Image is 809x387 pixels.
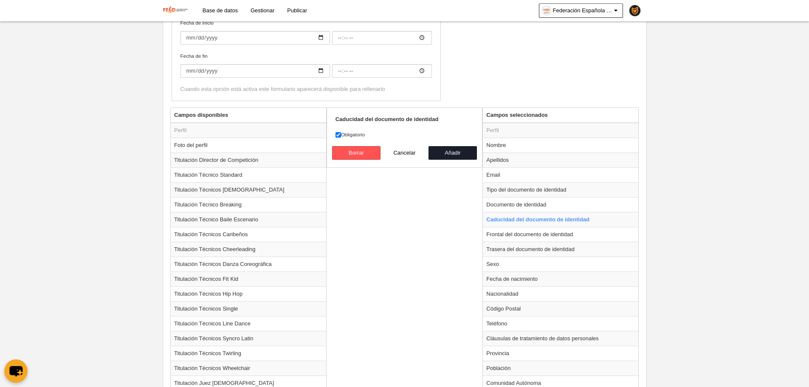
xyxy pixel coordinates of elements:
td: Titulación Técnicos Cheerleading [171,242,326,257]
td: Titulación Técnicos Danza Coreográfica [171,257,326,271]
td: Apellidos [483,153,638,167]
label: Fecha de inicio [180,19,432,45]
div: Cuando esta opción está activa este formulario aparecerá disponible para rellenarlo [180,85,432,93]
td: Titulación Director de Competición [171,153,326,167]
img: OatNQHFxSctg.30x30.jpg [542,6,551,15]
td: Titulación Técnicos Single [171,301,326,316]
td: Fecha de nacimiento [483,271,638,286]
input: Fecha de inicio [180,31,330,45]
button: Cancelar [381,146,429,160]
img: Federación Española de Baile Deportivo [163,5,189,15]
th: Campos disponibles [171,108,326,123]
td: Perfil [171,123,326,138]
td: Frontal del documento de identidad [483,227,638,242]
input: Fecha de fin [180,64,330,78]
span: Federación Española de Baile Deportivo [553,6,612,15]
td: Titulación Técnico Breaking [171,197,326,212]
td: Nacionalidad [483,286,638,301]
th: Campos seleccionados [483,108,638,123]
td: Teléfono [483,316,638,331]
td: Email [483,167,638,182]
td: Caducidad del documento de identidad [483,212,638,227]
td: Tipo del documento de identidad [483,182,638,197]
img: PaK018JKw3ps.30x30.jpg [629,5,640,16]
td: Nombre [483,138,638,153]
td: Trasera del documento de identidad [483,242,638,257]
button: chat-button [4,359,28,383]
input: Fecha de fin [332,64,432,78]
input: Fecha de inicio [332,31,432,45]
td: Titulación Técnico Baile Escenario [171,212,326,227]
td: Documento de identidad [483,197,638,212]
button: Añadir [428,146,477,160]
td: Cláusulas de tratamiento de datos personales [483,331,638,346]
td: Población [483,361,638,376]
td: Titulación Técnicos Hip Hop [171,286,326,301]
a: Federación Española de Baile Deportivo [539,3,623,18]
td: Titulación Técnicos Line Dance [171,316,326,331]
td: Titulación Técnicos Syncro Latin [171,331,326,346]
td: Titulación Técnico Standard [171,167,326,182]
td: Provincia [483,346,638,361]
input: Obligatorio [335,132,341,138]
label: Fecha de fin [180,52,432,78]
td: Foto del perfil [171,138,326,153]
td: Sexo [483,257,638,271]
td: Titulación Técnicos Caribeños [171,227,326,242]
td: Titulación Técnicos Twirling [171,346,326,361]
strong: Caducidad del documento de identidad [335,116,439,122]
button: Borrar [332,146,381,160]
label: Obligatorio [335,131,474,138]
td: Perfil [483,123,638,138]
td: Titulación Técnicos [DEMOGRAPHIC_DATA] [171,182,326,197]
td: Código Postal [483,301,638,316]
td: Titulación Técnicos Fit Kid [171,271,326,286]
td: Titulación Técnicos Wheelchair [171,361,326,376]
